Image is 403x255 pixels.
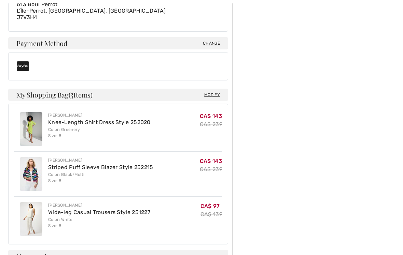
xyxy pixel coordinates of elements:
span: Payment Method [16,40,68,47]
span: ( Items) [69,90,93,99]
h4: My Shopping Bag [8,89,228,101]
div: [PERSON_NAME] [48,112,151,118]
a: Striped Puff Sleeve Blazer Style 252215 [48,164,153,170]
div: Color: White Size: 8 [48,216,150,229]
s: CA$ 139 [200,211,222,217]
s: CA$ 239 [200,166,222,172]
div: [PERSON_NAME] [48,202,150,208]
span: 613 Boul Perrot L'Île-Perrot, [GEOGRAPHIC_DATA], [GEOGRAPHIC_DATA] J7V3H4 [17,1,166,20]
span: Change [203,40,220,46]
div: Color: Greenery Size: 8 [48,126,151,139]
div: Color: Black/Multi Size: 8 [48,171,153,184]
a: Knee-Length Shirt Dress Style 252020 [48,119,151,125]
span: CA$ 143 [200,113,222,119]
span: Modify [204,91,220,98]
span: CA$ 97 [200,203,220,209]
img: Striped Puff Sleeve Blazer Style 252215 [20,157,42,191]
s: CA$ 239 [200,121,222,127]
span: CA$ 143 [200,158,222,164]
img: Wide-leg Casual Trousers Style 251227 [20,202,42,236]
span: 3 [70,90,73,99]
img: Knee-Length Shirt Dress Style 252020 [20,112,42,146]
a: Wide-leg Casual Trousers Style 251227 [48,209,150,215]
div: [PERSON_NAME] [48,157,153,163]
